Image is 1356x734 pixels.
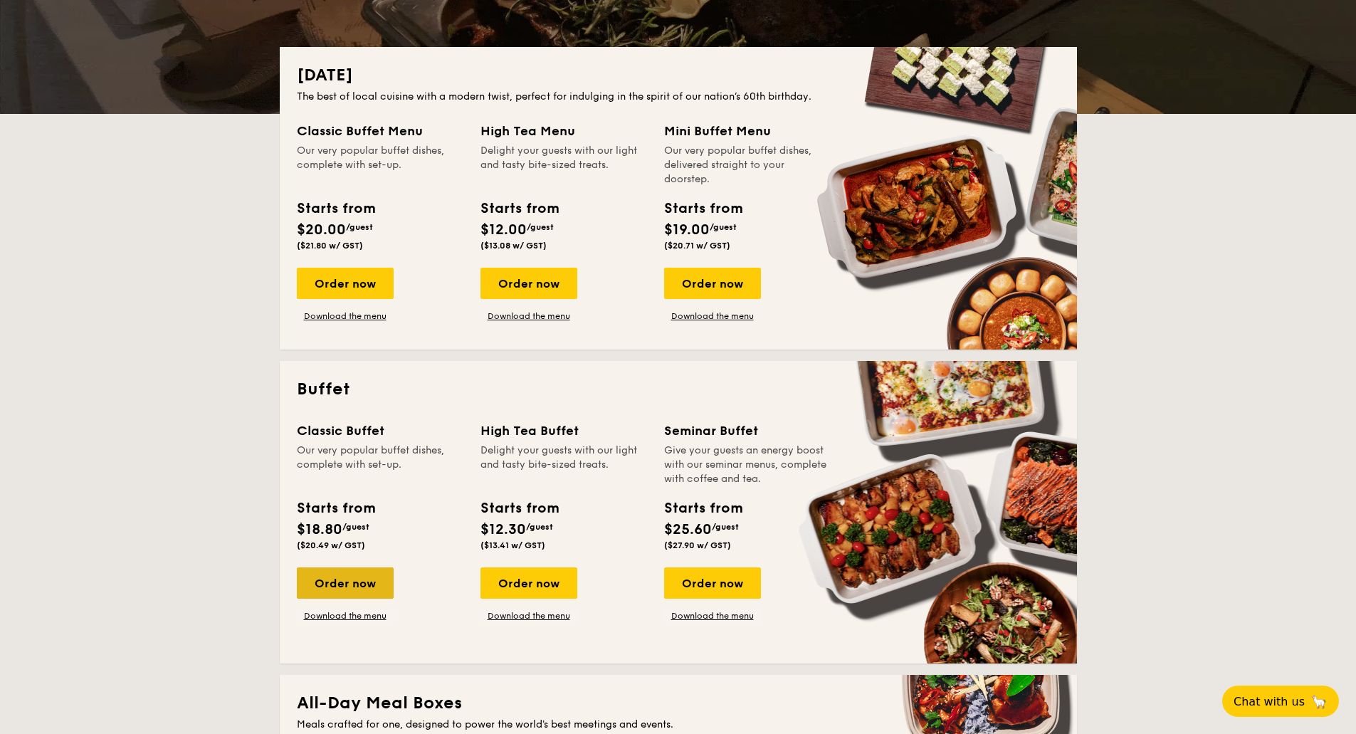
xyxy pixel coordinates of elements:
h2: Buffet [297,378,1060,401]
div: Meals crafted for one, designed to power the world's best meetings and events. [297,718,1060,732]
div: Delight your guests with our light and tasty bite-sized treats. [480,444,647,486]
div: Starts from [664,498,742,519]
h2: All-Day Meal Boxes [297,692,1060,715]
div: The best of local cuisine with a modern twist, perfect for indulging in the spirit of our nation’... [297,90,1060,104]
div: Classic Buffet Menu [297,121,463,141]
div: Starts from [664,198,742,219]
div: Order now [297,567,394,599]
span: ($21.80 w/ GST) [297,241,363,251]
a: Download the menu [480,610,577,622]
a: Download the menu [664,610,761,622]
span: $12.00 [480,221,527,238]
div: Starts from [297,498,374,519]
span: $18.80 [297,521,342,538]
div: High Tea Menu [480,121,647,141]
div: Classic Buffet [297,421,463,441]
div: Order now [480,567,577,599]
span: $20.00 [297,221,346,238]
a: Download the menu [664,310,761,322]
span: ($13.08 w/ GST) [480,241,547,251]
span: ($20.49 w/ GST) [297,540,365,550]
div: Order now [480,268,577,299]
span: /guest [526,522,553,532]
span: /guest [712,522,739,532]
div: Give your guests an energy boost with our seminar menus, complete with coffee and tea. [664,444,831,486]
span: ($27.90 w/ GST) [664,540,731,550]
div: Order now [664,567,761,599]
span: /guest [342,522,369,532]
div: Our very popular buffet dishes, delivered straight to your doorstep. [664,144,831,187]
div: Our very popular buffet dishes, complete with set-up. [297,444,463,486]
div: Delight your guests with our light and tasty bite-sized treats. [480,144,647,187]
a: Download the menu [480,310,577,322]
div: Seminar Buffet [664,421,831,441]
span: ($20.71 w/ GST) [664,241,730,251]
div: Starts from [297,198,374,219]
div: Our very popular buffet dishes, complete with set-up. [297,144,463,187]
h2: [DATE] [297,64,1060,87]
div: High Tea Buffet [480,421,647,441]
div: Starts from [480,198,558,219]
span: /guest [527,222,554,232]
div: Starts from [480,498,558,519]
a: Download the menu [297,310,394,322]
span: 🦙 [1310,693,1328,710]
div: Order now [297,268,394,299]
span: Chat with us [1234,695,1305,708]
a: Download the menu [297,610,394,622]
span: /guest [710,222,737,232]
div: Mini Buffet Menu [664,121,831,141]
div: Order now [664,268,761,299]
span: $19.00 [664,221,710,238]
span: ($13.41 w/ GST) [480,540,545,550]
span: $12.30 [480,521,526,538]
button: Chat with us🦙 [1222,686,1339,717]
span: /guest [346,222,373,232]
span: $25.60 [664,521,712,538]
